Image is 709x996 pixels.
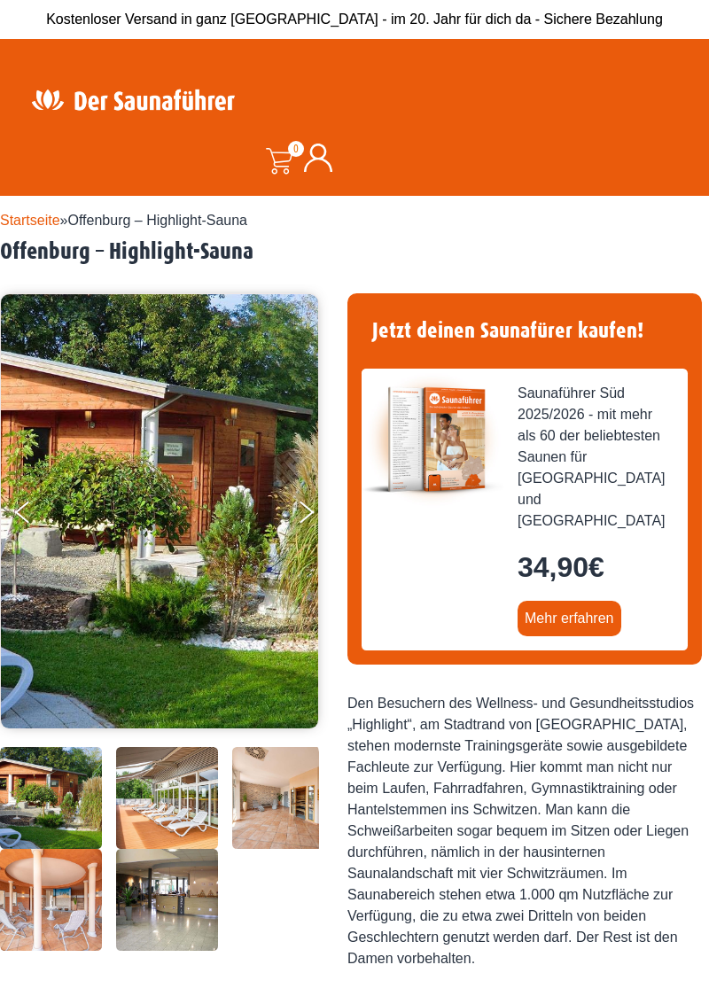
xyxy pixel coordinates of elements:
h4: Jetzt deinen Saunafürer kaufen! [362,307,688,354]
span: Saunaführer Süd 2025/2026 - mit mehr als 60 der beliebtesten Saunen für [GEOGRAPHIC_DATA] und [GE... [518,383,674,532]
span: Offenburg – Highlight-Sauna [68,213,248,228]
span: Kostenloser Versand in ganz [GEOGRAPHIC_DATA] - im 20. Jahr für dich da - Sichere Bezahlung [46,12,663,27]
a: Mehr erfahren [518,601,621,636]
button: Next [296,494,340,538]
bdi: 34,90 [518,551,604,583]
span: 0 [288,141,304,157]
span: € [588,551,604,583]
button: Previous [15,494,59,538]
div: Den Besuchern des Wellness- und Gesundheitsstudios „Highlight“, am Stadtrand von [GEOGRAPHIC_DATA... [347,693,702,969]
img: der-saunafuehrer-2025-sued.jpg [362,369,503,510]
